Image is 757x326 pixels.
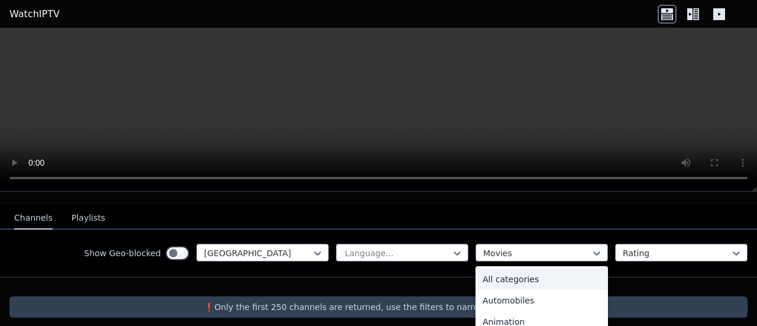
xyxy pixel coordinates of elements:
[72,207,105,230] button: Playlists
[14,301,743,313] p: ❗️Only the first 250 channels are returned, use the filters to narrow down channels.
[84,247,161,259] label: Show Geo-blocked
[475,290,608,311] div: Automobiles
[475,269,608,290] div: All categories
[14,207,53,230] button: Channels
[9,7,60,21] a: WatchIPTV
